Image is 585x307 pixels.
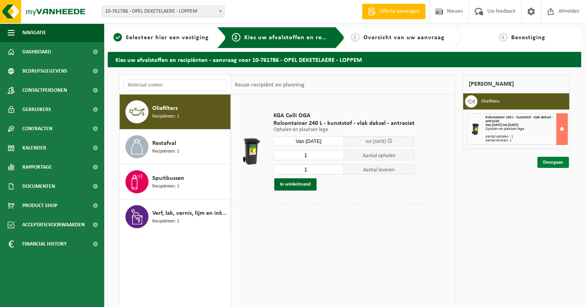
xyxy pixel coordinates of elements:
button: Spuitbussen Recipiënten: 1 [120,164,231,199]
span: Product Shop [22,196,57,215]
span: Recipiënten: 1 [152,148,179,155]
p: Ophalen en plaatsen lege [273,127,415,133]
span: Oliefilters [152,104,178,113]
span: Overzicht van uw aanvraag [363,35,445,41]
button: Oliefilters Recipiënten: 1 [120,95,231,129]
span: Kies uw afvalstoffen en recipiënten [244,35,350,41]
a: Offerte aanvragen [362,4,425,19]
span: 3 [351,33,360,41]
span: 2 [232,33,240,41]
span: Bevestiging [511,35,545,41]
span: Rapportage [22,158,52,177]
input: Materiaal zoeken [123,79,227,91]
h3: Oliefilters [481,95,500,108]
span: Rolcontainer 240 L - kunststof - vlak deksel - antraciet [485,115,553,123]
button: In winkelmand [274,178,317,191]
span: Gebruikers [22,100,51,119]
span: Kalender [22,138,46,158]
div: Aantal ophalen : 1 [485,135,567,139]
strong: Van [DATE] tot [DATE] [485,123,518,127]
h2: Kies uw afvalstoffen en recipiënten - aanvraag voor 10-761786 - OPEL DEKETELAERE - LOPPEM [108,52,581,67]
span: Acceptatievoorwaarden [22,215,85,234]
span: Aantal leveren [344,164,415,174]
span: 1 [113,33,122,41]
span: Restafval [152,139,176,148]
span: Contactpersonen [22,81,67,100]
span: Financial History [22,234,67,254]
span: Recipiënten: 1 [152,113,179,120]
button: Restafval Recipiënten: 1 [120,129,231,164]
span: tot [DATE] [366,139,386,144]
div: [PERSON_NAME] [463,75,570,93]
button: Verf, lak, vernis, lijm en inkt, industrieel in IBC Recipiënten: 1 [120,199,231,234]
span: Bedrijfsgegevens [22,61,67,81]
span: Documenten [22,177,55,196]
span: Verf, lak, vernis, lijm en inkt, industrieel in IBC [152,209,228,218]
a: 1Selecteer hier een vestiging [112,33,211,42]
span: Selecteer hier een vestiging [126,35,209,41]
span: Offerte aanvragen [378,8,422,15]
span: Dashboard [22,42,51,61]
input: Selecteer datum [273,136,344,146]
a: Doorgaan [537,157,569,168]
span: Contracten [22,119,52,138]
span: Navigatie [22,23,46,42]
span: Spuitbussen [152,174,184,183]
span: Recipiënten: 1 [152,218,179,225]
span: 10-761786 - OPEL DEKETELAERE - LOPPEM [102,6,225,17]
span: Rolcontainer 240 L - kunststof - vlak deksel - antraciet [273,119,415,127]
span: Recipiënten: 1 [152,183,179,190]
span: KGA Colli OGA [273,112,415,119]
span: Aantal ophalen [344,150,415,160]
div: Aantal leveren: 1 [485,139,567,143]
span: 10-761786 - OPEL DEKETELAERE - LOPPEM [102,6,224,17]
div: Keuze recipiënt en planning [231,75,308,95]
div: Ophalen en plaatsen lege [485,127,567,131]
span: 4 [499,33,507,41]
